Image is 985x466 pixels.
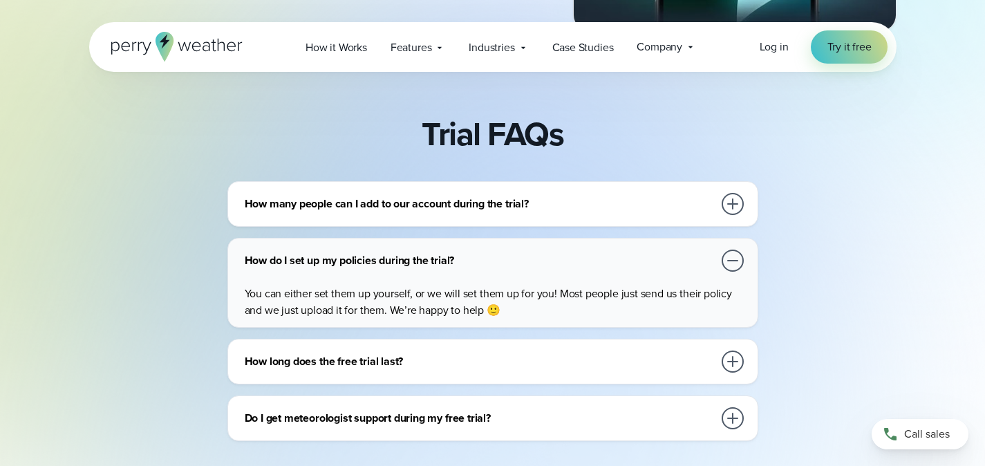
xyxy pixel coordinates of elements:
[245,252,713,269] h3: How do I set up my policies during the trial?
[541,33,626,62] a: Case Studies
[811,30,888,64] a: Try it free
[872,419,968,449] a: Call sales
[637,39,682,55] span: Company
[469,39,514,56] span: Industries
[422,115,563,153] h2: Trial FAQs
[760,39,789,55] a: Log in
[245,196,713,212] h3: How many people can I add to our account during the trial?
[391,39,432,56] span: Features
[245,286,747,319] p: You can either set them up yourself, or we will set them up for you! Most people just send us the...
[294,33,379,62] a: How it Works
[827,39,872,55] span: Try it free
[904,426,950,442] span: Call sales
[552,39,614,56] span: Case Studies
[245,353,713,370] h3: How long does the free trial last?
[306,39,367,56] span: How it Works
[245,410,713,427] h3: Do I get meteorologist support during my free trial?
